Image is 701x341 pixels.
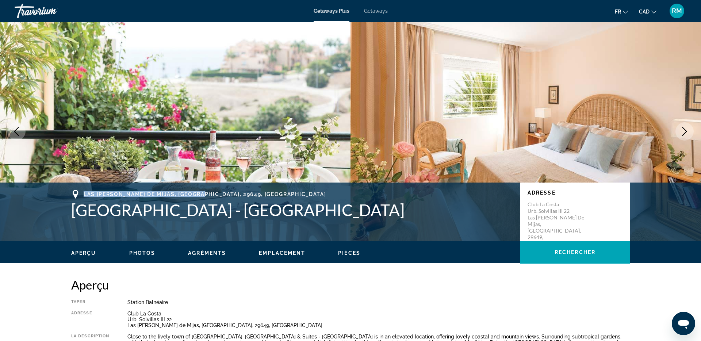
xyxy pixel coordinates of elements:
[520,241,630,264] button: Rechercher
[71,311,109,328] div: Adresse
[84,191,326,197] span: Las [PERSON_NAME] de Mijas, [GEOGRAPHIC_DATA], 29649, [GEOGRAPHIC_DATA]
[188,250,226,256] button: Agréments
[71,277,630,292] h2: Aperçu
[15,1,88,20] a: Travorium
[314,8,349,14] a: Getaways Plus
[639,9,650,15] span: CAD
[667,3,686,19] button: User Menu
[675,122,694,141] button: Next image
[127,299,630,305] div: Station balnéaire
[528,201,586,247] p: Club La Costa Urb. Solvillas III 22 Las [PERSON_NAME] de Mijas, [GEOGRAPHIC_DATA], 29649, [GEOGRA...
[672,7,682,15] span: RM
[615,6,628,17] button: Change language
[364,8,388,14] a: Getaways
[71,250,96,256] button: Aperçu
[528,190,623,196] p: Adresse
[127,311,630,328] div: Club La Costa Urb. Solvillas III 22 Las [PERSON_NAME] de Mijas, [GEOGRAPHIC_DATA], 29649, [GEOGRA...
[71,299,109,305] div: Taper
[672,312,695,335] iframe: Button to launch messaging window
[615,9,621,15] span: fr
[71,200,513,219] h1: [GEOGRAPHIC_DATA] - [GEOGRAPHIC_DATA]
[639,6,656,17] button: Change currency
[7,122,26,141] button: Previous image
[338,250,360,256] button: Pièces
[129,250,156,256] button: Photos
[259,250,305,256] button: Emplacement
[555,249,595,255] span: Rechercher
